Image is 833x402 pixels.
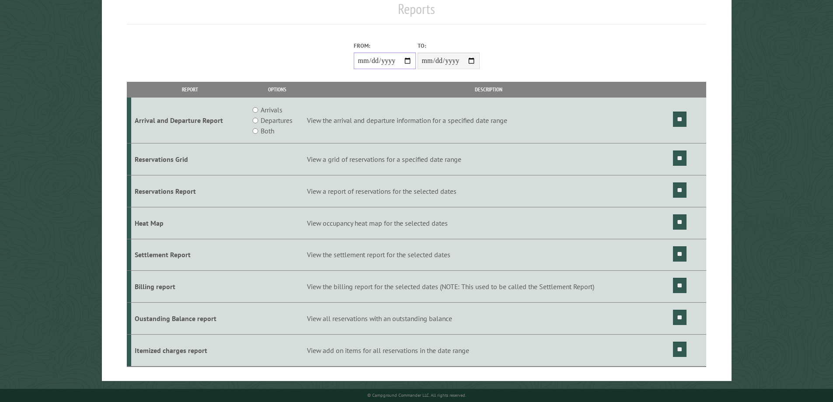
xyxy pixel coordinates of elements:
[131,334,249,366] td: Itemized charges report
[131,207,249,239] td: Heat Map
[306,271,672,303] td: View the billing report for the selected dates (NOTE: This used to be called the Settlement Report)
[131,239,249,271] td: Settlement Report
[261,126,274,136] label: Both
[306,207,672,239] td: View occupancy heat map for the selected dates
[306,143,672,175] td: View a grid of reservations for a specified date range
[306,303,672,335] td: View all reservations with an outstanding balance
[131,271,249,303] td: Billing report
[131,98,249,143] td: Arrival and Departure Report
[261,115,293,126] label: Departures
[131,175,249,207] td: Reservations Report
[131,303,249,335] td: Oustanding Balance report
[306,98,672,143] td: View the arrival and departure information for a specified date range
[127,0,707,24] h1: Reports
[131,82,249,97] th: Report
[367,392,466,398] small: © Campground Commander LLC. All rights reserved.
[354,42,416,50] label: From:
[306,175,672,207] td: View a report of reservations for the selected dates
[131,143,249,175] td: Reservations Grid
[306,334,672,366] td: View add on items for all reservations in the date range
[418,42,480,50] label: To:
[306,239,672,271] td: View the settlement report for the selected dates
[306,82,672,97] th: Description
[261,105,282,115] label: Arrivals
[248,82,305,97] th: Options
